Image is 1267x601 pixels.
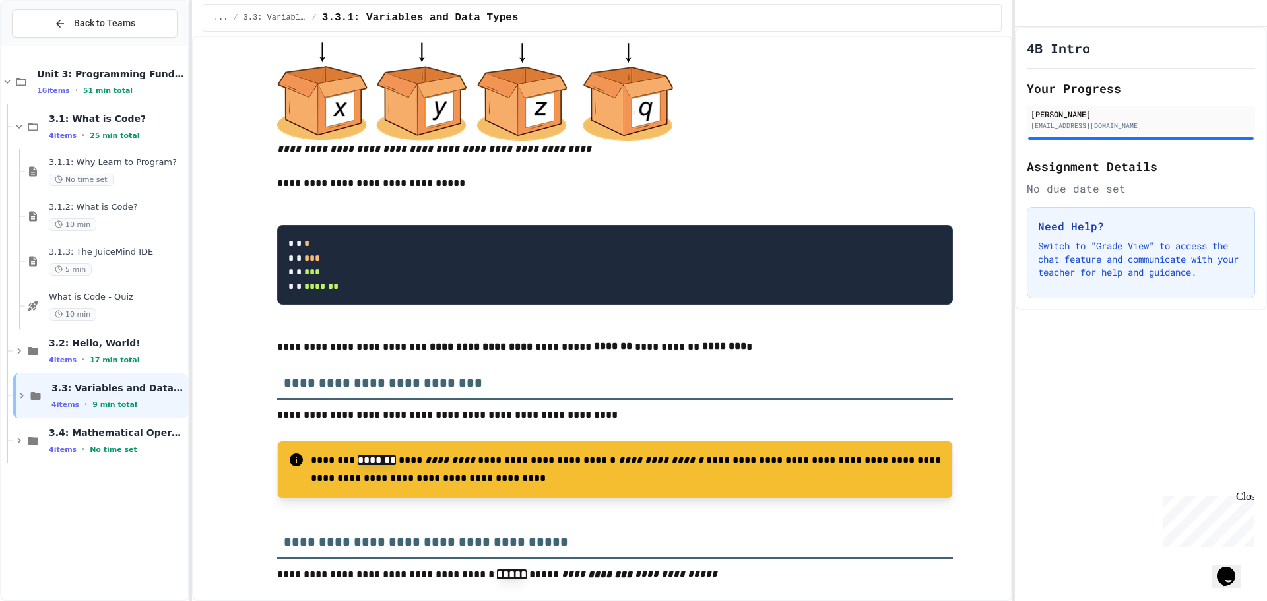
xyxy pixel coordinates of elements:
[75,85,78,96] span: •
[83,86,133,95] span: 51 min total
[74,16,135,30] span: Back to Teams
[1038,218,1244,234] h3: Need Help?
[49,356,77,364] span: 4 items
[49,337,185,349] span: 3.2: Hello, World!
[233,13,238,23] span: /
[82,130,84,141] span: •
[51,400,79,409] span: 4 items
[49,131,77,140] span: 4 items
[1027,39,1090,57] h1: 4B Intro
[5,5,91,84] div: Chat with us now!Close
[82,354,84,365] span: •
[84,399,87,410] span: •
[214,13,228,23] span: ...
[49,445,77,454] span: 4 items
[322,10,519,26] span: 3.3.1: Variables and Data Types
[312,13,317,23] span: /
[1027,181,1255,197] div: No due date set
[92,400,137,409] span: 9 min total
[12,9,178,38] button: Back to Teams
[51,382,185,394] span: 3.3: Variables and Data Types
[49,292,185,303] span: What is Code - Quiz
[37,86,70,95] span: 16 items
[37,68,185,80] span: Unit 3: Programming Fundamentals
[1031,121,1251,131] div: [EMAIL_ADDRESS][DOMAIN_NAME]
[1031,108,1251,120] div: [PERSON_NAME]
[49,427,185,439] span: 3.4: Mathematical Operators
[90,131,139,140] span: 25 min total
[1212,548,1254,588] iframe: chat widget
[49,174,114,186] span: No time set
[49,113,185,125] span: 3.1: What is Code?
[49,263,92,276] span: 5 min
[1027,157,1255,175] h2: Assignment Details
[1157,491,1254,547] iframe: chat widget
[49,218,96,231] span: 10 min
[90,445,137,454] span: No time set
[49,308,96,321] span: 10 min
[90,356,139,364] span: 17 min total
[49,202,185,213] span: 3.1.2: What is Code?
[1027,79,1255,98] h2: Your Progress
[49,247,185,258] span: 3.1.3: The JuiceMind IDE
[1038,239,1244,279] p: Switch to "Grade View" to access the chat feature and communicate with your teacher for help and ...
[244,13,307,23] span: 3.3: Variables and Data Types
[49,157,185,168] span: 3.1.1: Why Learn to Program?
[82,444,84,455] span: •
